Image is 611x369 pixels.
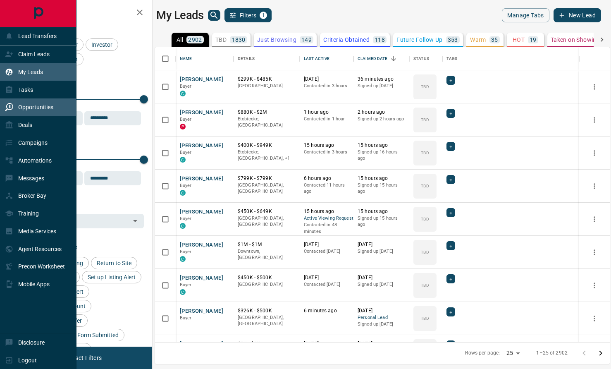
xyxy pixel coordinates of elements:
p: TBD [421,183,429,189]
p: 1–25 of 2902 [536,350,568,357]
span: Buyer [180,150,192,155]
p: Just Browsing [257,37,296,43]
p: TBD [421,216,429,222]
p: Rows per page: [465,350,500,357]
div: Name [176,47,234,70]
p: Contacted [DATE] [304,281,349,288]
div: Last Active [300,47,353,70]
span: + [449,208,452,217]
button: Filters1 [224,8,272,22]
p: Contacted in 3 hours [304,83,349,89]
p: TBD [215,37,227,43]
button: Go to next page [592,345,609,362]
span: + [449,308,452,316]
p: 1 hour ago [304,109,349,116]
span: Buyer [180,282,192,288]
p: Future Follow Up [396,37,442,43]
button: [PERSON_NAME] [180,175,223,183]
span: Buyer [180,216,192,221]
button: Manage Tabs [502,8,549,22]
span: 1 [260,12,266,18]
div: + [446,175,455,184]
p: 2902 [188,37,202,43]
span: Return to Site [94,260,134,266]
div: + [446,109,455,118]
span: Investor [88,41,115,48]
p: 149 [301,37,312,43]
span: + [449,275,452,283]
p: 1830 [232,37,246,43]
span: Buyer [180,117,192,122]
button: [PERSON_NAME] [180,274,223,282]
span: + [449,142,452,151]
span: Set up Listing Alert [85,274,138,280]
p: TBD [421,282,429,288]
p: [DATE] [304,76,349,83]
p: Signed up [DATE] [358,281,405,288]
button: [PERSON_NAME] [180,241,223,249]
p: 15 hours ago [304,208,349,215]
p: Contacted in 1 hour [304,116,349,122]
p: $799K - $799K [238,175,296,182]
p: 19 [530,37,537,43]
span: Buyer [180,249,192,254]
div: condos.ca [180,289,186,295]
button: [PERSON_NAME] [180,142,223,150]
p: 15 hours ago [358,175,405,182]
div: + [446,241,455,250]
div: Status [409,47,442,70]
div: Set up Listing Alert [82,271,141,283]
p: $299K - $485K [238,76,296,83]
p: 6 minutes ago [304,307,349,314]
p: Signed up [DATE] [358,83,405,89]
div: + [446,76,455,85]
button: more [588,81,601,93]
button: more [588,312,601,325]
p: 6 hours ago [304,175,349,182]
div: Investor [86,38,118,51]
p: [DATE] [358,340,405,347]
p: [GEOGRAPHIC_DATA], [GEOGRAPHIC_DATA] [238,215,296,228]
p: $880K - $2M [238,109,296,116]
p: $326K - $500K [238,307,296,314]
div: + [446,274,455,283]
p: Etobicoke, [GEOGRAPHIC_DATA] [238,116,296,129]
div: condos.ca [180,223,186,229]
div: Tags [446,47,458,70]
p: 35 [491,37,498,43]
div: Name [180,47,192,70]
p: Contacted 11 hours ago [304,182,349,195]
p: [DATE] [304,340,349,347]
div: property.ca [180,124,186,129]
div: condos.ca [180,157,186,163]
p: Contacted in 48 minutes [304,222,349,235]
div: Claimed Date [353,47,409,70]
p: Contacted in 3 hours [304,149,349,156]
div: Return to Site [91,257,137,269]
div: + [446,142,455,151]
div: + [446,307,455,316]
div: Status [413,47,429,70]
p: $1M - $1M [238,241,296,248]
p: [GEOGRAPHIC_DATA] [238,281,296,288]
p: 15 hours ago [358,208,405,215]
button: [PERSON_NAME] [180,76,223,84]
button: [PERSON_NAME] [180,109,223,117]
p: [DATE] [304,274,349,281]
p: [DATE] [358,307,405,314]
p: $450K - $649K [238,208,296,215]
div: Claimed Date [358,47,388,70]
p: [GEOGRAPHIC_DATA], [GEOGRAPHIC_DATA] [238,182,296,195]
div: Details [234,47,300,70]
span: Buyer [180,315,192,321]
p: [DATE] [358,274,405,281]
p: Downtown, [GEOGRAPHIC_DATA] [238,248,296,261]
p: Signed up [DATE] [358,321,405,328]
p: Signed up 16 hours ago [358,149,405,162]
button: more [588,213,601,225]
p: Criteria Obtained [323,37,370,43]
span: Buyer [180,183,192,188]
button: more [588,246,601,259]
button: search button [208,10,220,21]
p: [DATE] [358,241,405,248]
